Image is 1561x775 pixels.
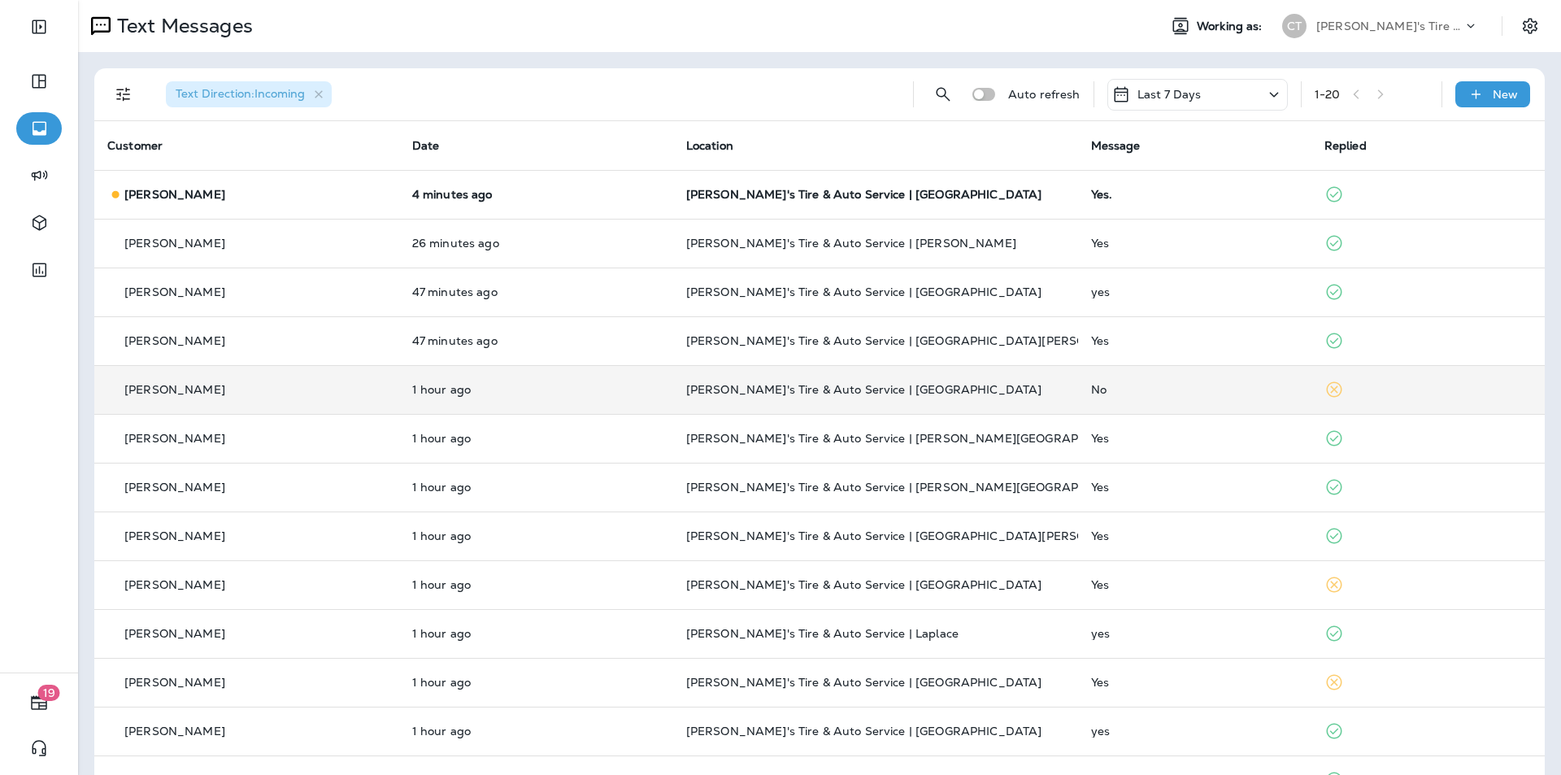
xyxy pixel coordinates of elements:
p: Sep 22, 2025 07:28 AM [412,383,660,396]
span: Working as: [1197,20,1266,33]
span: Replied [1324,138,1367,153]
p: Text Messages [111,14,253,38]
div: CT [1282,14,1307,38]
div: Yes [1091,578,1298,591]
span: Customer [107,138,163,153]
button: 19 [16,686,62,719]
p: [PERSON_NAME] [124,481,225,494]
p: [PERSON_NAME] [124,334,225,347]
button: Search Messages [927,78,959,111]
p: [PERSON_NAME]'s Tire & Auto [1316,20,1463,33]
p: [PERSON_NAME] [124,237,225,250]
div: 1 - 20 [1315,88,1341,101]
button: Expand Sidebar [16,11,62,43]
p: Sep 22, 2025 07:10 AM [412,676,660,689]
p: Sep 22, 2025 07:45 AM [412,285,660,298]
div: yes [1091,285,1298,298]
div: yes [1091,627,1298,640]
div: Yes. [1091,188,1298,201]
div: No [1091,383,1298,396]
span: [PERSON_NAME]'s Tire & Auto Service | [GEOGRAPHIC_DATA] [686,382,1042,397]
div: Yes [1091,432,1298,445]
p: New [1493,88,1518,101]
p: [PERSON_NAME] [124,676,225,689]
p: [PERSON_NAME] [124,627,225,640]
p: [PERSON_NAME] [124,285,225,298]
span: Date [412,138,440,153]
span: [PERSON_NAME]'s Tire & Auto Service | [PERSON_NAME][GEOGRAPHIC_DATA] [686,431,1143,446]
p: Sep 22, 2025 08:27 AM [412,188,660,201]
span: [PERSON_NAME]'s Tire & Auto Service | [GEOGRAPHIC_DATA] [686,187,1042,202]
div: Yes [1091,529,1298,542]
p: Sep 22, 2025 08:06 AM [412,237,660,250]
p: Sep 22, 2025 07:22 AM [412,529,660,542]
p: Auto refresh [1008,88,1081,101]
span: [PERSON_NAME]'s Tire & Auto Service | [GEOGRAPHIC_DATA][PERSON_NAME] [686,529,1143,543]
p: [PERSON_NAME] [124,725,225,738]
span: Location [686,138,733,153]
div: yes [1091,725,1298,738]
span: [PERSON_NAME]'s Tire & Auto Service | [GEOGRAPHIC_DATA][PERSON_NAME] [686,333,1143,348]
button: Settings [1515,11,1545,41]
p: Sep 22, 2025 07:13 AM [412,578,660,591]
span: [PERSON_NAME]'s Tire & Auto Service | Laplace [686,626,959,641]
p: [PERSON_NAME] [124,529,225,542]
div: Yes [1091,481,1298,494]
p: [PERSON_NAME] [124,432,225,445]
p: Sep 22, 2025 07:23 AM [412,481,660,494]
div: Yes [1091,676,1298,689]
p: [PERSON_NAME] [124,383,225,396]
p: Last 7 Days [1137,88,1202,101]
span: [PERSON_NAME]'s Tire & Auto Service | [PERSON_NAME][GEOGRAPHIC_DATA] [686,480,1143,494]
p: Sep 22, 2025 07:45 AM [412,334,660,347]
span: [PERSON_NAME]'s Tire & Auto Service | [GEOGRAPHIC_DATA] [686,724,1042,738]
span: Text Direction : Incoming [176,86,305,101]
span: Message [1091,138,1141,153]
span: [PERSON_NAME]'s Tire & Auto Service | [GEOGRAPHIC_DATA] [686,675,1042,690]
p: Sep 22, 2025 07:23 AM [412,432,660,445]
span: [PERSON_NAME]'s Tire & Auto Service | [GEOGRAPHIC_DATA] [686,577,1042,592]
p: [PERSON_NAME] [124,188,225,201]
p: Sep 22, 2025 07:10 AM [412,627,660,640]
p: Sep 22, 2025 07:09 AM [412,725,660,738]
div: Text Direction:Incoming [166,81,332,107]
div: Yes [1091,237,1298,250]
p: [PERSON_NAME] [124,578,225,591]
button: Filters [107,78,140,111]
span: 19 [38,685,60,701]
span: [PERSON_NAME]'s Tire & Auto Service | [GEOGRAPHIC_DATA] [686,285,1042,299]
div: Yes [1091,334,1298,347]
span: [PERSON_NAME]'s Tire & Auto Service | [PERSON_NAME] [686,236,1016,250]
